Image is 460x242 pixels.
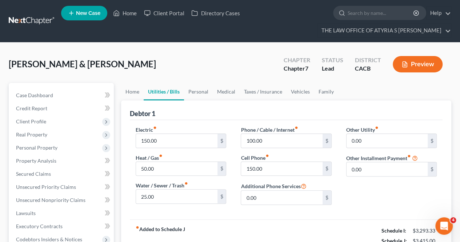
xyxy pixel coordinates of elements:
div: $ [323,162,331,176]
a: Case Dashboard [10,89,114,102]
a: Executory Contracts [10,220,114,233]
input: -- [136,190,217,203]
input: -- [136,162,217,176]
i: fiber_manual_record [153,126,157,130]
a: Utilities / Bills [144,83,184,100]
div: CACB [355,64,381,73]
div: $ [428,134,436,148]
label: Phone / Cable / Internet [241,126,298,134]
div: Chapter [284,56,310,64]
a: Personal [184,83,213,100]
div: $3,293.33 [413,227,437,234]
span: Credit Report [16,105,47,111]
span: Unsecured Nonpriority Claims [16,197,85,203]
span: 4 [450,217,456,223]
a: Family [314,83,338,100]
span: Client Profile [16,118,46,124]
div: $ [323,191,331,205]
div: $ [428,162,436,176]
i: fiber_manual_record [159,154,163,158]
button: Preview [393,56,443,72]
div: Status [322,56,343,64]
a: Unsecured Priority Claims [10,180,114,194]
div: Debtor 1 [130,109,155,118]
a: Home [109,7,140,20]
a: THE LAW OFFICE OF ATYRIA S [PERSON_NAME] [318,24,451,37]
a: Lawsuits [10,207,114,220]
input: -- [136,134,217,148]
a: Secured Claims [10,167,114,180]
a: Vehicles [287,83,314,100]
i: fiber_manual_record [407,154,411,158]
i: fiber_manual_record [294,126,298,130]
a: Client Portal [140,7,188,20]
input: Search by name... [348,6,414,20]
span: [PERSON_NAME] & [PERSON_NAME] [9,59,156,69]
div: $ [217,134,226,148]
span: Secured Claims [16,171,51,177]
span: Lawsuits [16,210,36,216]
a: Help [427,7,451,20]
i: fiber_manual_record [136,226,139,229]
a: Credit Report [10,102,114,115]
iframe: Intercom live chat [435,217,453,235]
label: Heat / Gas [136,154,163,162]
label: Other Utility [346,126,379,134]
div: Chapter [284,64,310,73]
span: Case Dashboard [16,92,53,98]
input: -- [241,191,322,205]
span: 7 [305,65,308,72]
label: Electric [136,126,157,134]
div: Lead [322,64,343,73]
strong: Schedule I: [381,227,406,234]
a: Unsecured Nonpriority Claims [10,194,114,207]
span: Personal Property [16,144,57,151]
span: Real Property [16,131,47,138]
i: fiber_manual_record [184,182,188,185]
a: Home [121,83,144,100]
span: New Case [76,11,100,16]
a: Medical [213,83,240,100]
a: Taxes / Insurance [240,83,287,100]
label: Cell Phone [241,154,269,162]
a: Property Analysis [10,154,114,167]
label: Other Installment Payment [346,154,411,162]
span: Executory Contracts [16,223,63,229]
input: -- [347,134,428,148]
span: Unsecured Priority Claims [16,184,76,190]
span: Property Analysis [16,158,56,164]
input: -- [241,134,322,148]
label: Additional Phone Services [241,182,306,190]
div: $ [217,190,226,203]
div: $ [217,162,226,176]
i: fiber_manual_record [375,126,379,130]
div: $ [323,134,331,148]
label: Water / Sewer / Trash [136,182,188,189]
a: Directory Cases [188,7,243,20]
input: -- [347,162,428,176]
i: fiber_manual_record [265,154,269,158]
div: District [355,56,381,64]
input: -- [241,162,322,176]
